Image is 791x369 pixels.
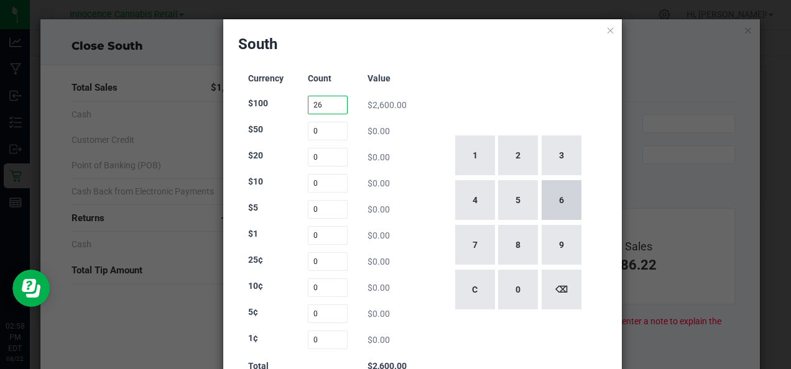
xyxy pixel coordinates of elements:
[368,126,390,136] span: $0.00
[248,253,263,266] label: 25¢
[308,278,348,297] input: Count
[455,135,495,175] button: 1
[308,304,348,323] input: Count
[308,174,348,193] input: Count
[498,270,538,309] button: 0
[12,270,50,307] iframe: Resource center
[368,230,390,240] span: $0.00
[368,178,390,188] span: $0.00
[248,201,258,214] label: $5
[368,74,407,83] h3: Value
[248,175,263,188] label: $10
[308,200,348,219] input: Count
[308,122,348,140] input: Count
[248,332,258,345] label: 1¢
[308,330,348,349] input: Count
[248,74,288,83] h3: Currency
[248,97,268,110] label: $100
[368,100,407,110] span: $2,600.00
[455,225,495,265] button: 7
[498,135,538,175] button: 2
[248,149,263,162] label: $20
[368,204,390,214] span: $0.00
[368,257,390,266] span: $0.00
[542,135,581,175] button: 3
[308,96,348,114] input: Count
[498,180,538,220] button: 5
[542,225,581,265] button: 9
[368,335,390,345] span: $0.00
[248,280,263,293] label: 10¢
[248,123,263,136] label: $50
[248,306,258,319] label: 5¢
[308,74,348,83] h3: Count
[455,270,495,309] button: C
[542,180,581,220] button: 6
[308,148,348,166] input: Count
[455,180,495,220] button: 4
[368,152,390,162] span: $0.00
[542,270,581,309] button: ⌫
[498,225,538,265] button: 8
[368,309,390,319] span: $0.00
[308,252,348,271] input: Count
[308,226,348,245] input: Count
[238,34,277,54] h2: South
[368,283,390,293] span: $0.00
[248,227,258,240] label: $1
